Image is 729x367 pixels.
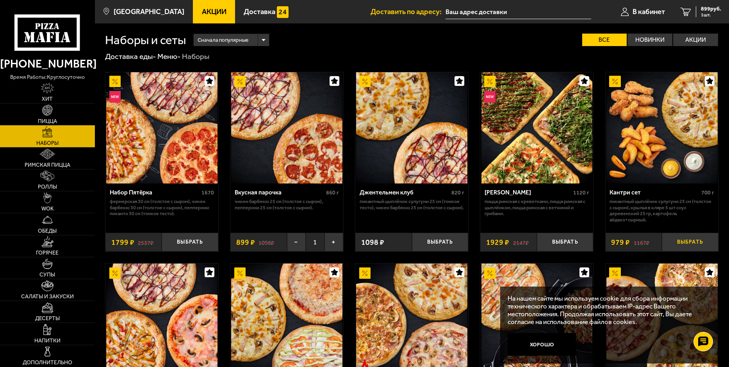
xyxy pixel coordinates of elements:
[484,91,496,102] img: Новинка
[287,233,306,251] button: −
[35,316,60,321] span: Десерты
[582,34,627,46] label: Все
[485,198,589,217] p: Пицца Римская с креветками, Пицца Римская с цыплёнком, Пицца Римская с ветчиной и грибами.
[326,189,339,196] span: 860 г
[21,294,74,299] span: Салаты и закуски
[41,206,53,212] span: WOK
[481,72,593,183] img: Мама Миа
[627,34,672,46] label: Новинки
[25,162,70,168] span: Римская пицца
[182,52,209,61] div: Наборы
[235,198,339,210] p: Чикен Барбекю 25 см (толстое с сыром), Пепперони 25 см (толстое с сыром).
[606,72,718,183] a: АкционныйКантри сет
[258,239,274,246] s: 1098 ₽
[359,267,371,279] img: Акционный
[360,189,449,196] div: Джентельмен клуб
[201,189,214,196] span: 1670
[202,8,226,16] span: Акции
[138,239,153,246] s: 2537 ₽
[234,76,246,87] img: Акционный
[235,189,324,196] div: Вкусная парочка
[36,141,59,146] span: Наборы
[306,233,324,251] span: 1
[236,239,255,246] span: 899 ₽
[38,228,57,234] span: Обеды
[610,189,699,196] div: Кантри сет
[277,6,288,18] img: 15daf4d41897b9f0e9f617042186c801.svg
[701,12,721,17] span: 1 шт.
[157,52,181,61] a: Меню-
[701,189,714,196] span: 700 г
[508,294,706,326] p: На нашем сайте мы используем cookie для сбора информации технического характера и обрабатываем IP...
[412,233,469,251] button: Выбрать
[42,96,53,102] span: Хит
[34,338,61,344] span: Напитки
[537,233,594,251] button: Выбрать
[609,267,620,279] img: Акционный
[109,91,121,102] img: Новинка
[231,72,342,183] img: Вкусная парочка
[701,6,721,12] span: 899 руб.
[105,72,218,183] a: АкционныйНовинкаНабор Пятёрка
[609,76,620,87] img: Акционный
[109,267,121,279] img: Акционный
[633,8,665,16] span: В кабинет
[484,267,496,279] img: Акционный
[109,76,121,87] img: Акционный
[230,72,343,183] a: АкционныйВкусная парочка
[198,33,248,47] span: Сначала популярные
[673,34,718,46] label: Акции
[111,239,134,246] span: 1799 ₽
[234,267,246,279] img: Акционный
[611,239,630,246] span: 979 ₽
[114,8,184,16] span: [GEOGRAPHIC_DATA]
[634,239,649,246] s: 1167 ₽
[355,72,468,183] a: АкционныйДжентельмен клуб
[446,5,591,19] input: Ваш адрес доставки
[23,360,72,365] span: Дополнительно
[36,250,59,256] span: Горячее
[359,76,371,87] img: Акционный
[484,76,496,87] img: Акционный
[105,52,156,61] a: Доставка еды-
[110,189,200,196] div: Набор Пятёрка
[610,198,714,223] p: Пикантный цыплёнок сулугуни 25 см (толстое с сыром), крылья в кляре 5 шт соус деревенский 25 гр, ...
[371,8,446,16] span: Доставить по адресу:
[38,119,57,124] span: Пицца
[360,198,464,210] p: Пикантный цыплёнок сулугуни 25 см (тонкое тесто), Чикен Барбекю 25 см (толстое с сыром).
[39,272,55,278] span: Супы
[244,8,275,16] span: Доставка
[361,239,384,246] span: 1098 ₽
[356,72,467,183] img: Джентельмен клуб
[508,333,576,356] button: Хорошо
[38,184,57,190] span: Роллы
[485,189,571,196] div: [PERSON_NAME]
[110,198,214,217] p: Фермерская 30 см (толстое с сыром), Чикен Барбекю 30 см (толстое с сыром), Пепперони Пиканто 30 с...
[451,189,464,196] span: 820 г
[162,233,218,251] button: Выбрать
[513,239,529,246] s: 2147 ₽
[662,233,718,251] button: Выбрать
[106,72,217,183] img: Набор Пятёрка
[480,72,593,183] a: АкционныйНовинкаМама Миа
[486,239,509,246] span: 1929 ₽
[606,72,718,183] img: Кантри сет
[573,189,589,196] span: 1120 г
[105,34,186,46] h1: Наборы и сеты
[324,233,343,251] button: +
